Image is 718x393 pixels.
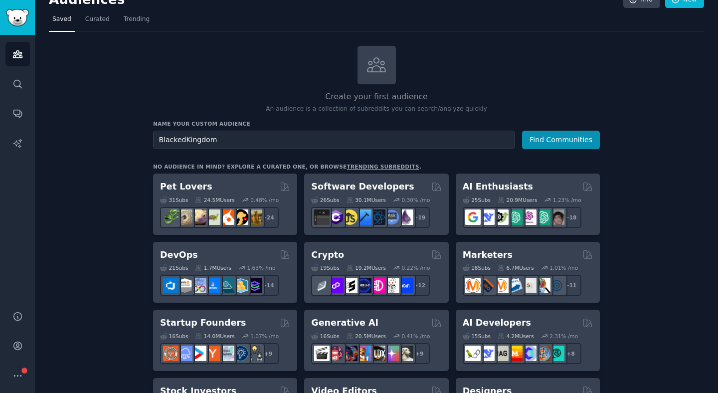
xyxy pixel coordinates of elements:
img: OpenSourceAI [521,346,537,361]
div: 0.48 % /mo [250,196,279,203]
h2: Marketers [463,249,513,261]
a: trending subreddits [347,164,419,170]
img: platformengineering [219,278,234,293]
img: ycombinator [205,346,220,361]
h2: Pet Lovers [160,181,212,193]
img: ethstaker [342,278,358,293]
h3: Name your custom audience [153,120,600,127]
div: 16 Sub s [311,333,339,340]
img: googleads [521,278,537,293]
img: DreamBooth [398,346,413,361]
img: aivideo [314,346,330,361]
img: chatgpt_prompts_ [535,209,550,225]
img: FluxAI [370,346,385,361]
p: An audience is a collection of subreddits you can search/analyze quickly [153,105,600,114]
img: elixir [398,209,413,225]
h2: Generative AI [311,317,378,329]
div: 19 Sub s [311,264,339,271]
h2: Software Developers [311,181,414,193]
a: Curated [82,11,113,32]
div: 26 Sub s [311,196,339,203]
img: leopardgeckos [191,209,206,225]
img: SaaS [177,346,192,361]
img: AskMarketing [493,278,509,293]
div: 21 Sub s [160,264,188,271]
div: 24.5M Users [195,196,234,203]
img: sdforall [356,346,371,361]
img: AWS_Certified_Experts [177,278,192,293]
div: 1.7M Users [195,264,231,271]
img: growmybusiness [247,346,262,361]
img: learnjavascript [342,209,358,225]
img: ethfinance [314,278,330,293]
img: DevOpsLinks [205,278,220,293]
h2: AI Enthusiasts [463,181,533,193]
div: 0.41 % /mo [402,333,430,340]
img: OpenAIDev [521,209,537,225]
img: GummySearch logo [6,9,29,26]
div: 4.2M Users [498,333,534,340]
div: 31 Sub s [160,196,188,203]
img: herpetology [163,209,179,225]
img: DeepSeek [479,346,495,361]
img: deepdream [342,346,358,361]
img: OnlineMarketing [549,278,564,293]
img: DeepSeek [479,209,495,225]
div: 16 Sub s [160,333,188,340]
h2: Crypto [311,249,344,261]
img: AItoolsCatalog [493,209,509,225]
span: Curated [85,15,110,24]
img: MistralAI [507,346,523,361]
h2: Create your first audience [153,91,600,103]
input: Pick a short name, like "Digital Marketers" or "Movie-Goers" [153,131,515,149]
img: bigseo [479,278,495,293]
div: + 9 [258,343,279,364]
img: web3 [356,278,371,293]
img: aws_cdk [233,278,248,293]
div: + 19 [409,207,430,228]
img: starryai [384,346,399,361]
img: AIDevelopersSociety [549,346,564,361]
h2: DevOps [160,249,198,261]
img: Rag [493,346,509,361]
img: dalle2 [328,346,344,361]
div: + 9 [409,343,430,364]
div: + 11 [560,275,581,296]
img: software [314,209,330,225]
div: 30.1M Users [347,196,386,203]
img: iOSProgramming [356,209,371,225]
div: 20.5M Users [347,333,386,340]
img: Emailmarketing [507,278,523,293]
img: startup [191,346,206,361]
img: llmops [535,346,550,361]
img: azuredevops [163,278,179,293]
img: LangChain [465,346,481,361]
div: + 18 [560,207,581,228]
button: Find Communities [522,131,600,149]
div: 6.7M Users [498,264,534,271]
div: 25 Sub s [463,196,491,203]
img: chatgpt_promptDesign [507,209,523,225]
div: 14.0M Users [195,333,234,340]
img: EntrepreneurRideAlong [163,346,179,361]
img: Docker_DevOps [191,278,206,293]
h2: Startup Founders [160,317,246,329]
div: + 24 [258,207,279,228]
a: Saved [49,11,75,32]
div: 1.01 % /mo [549,264,578,271]
img: PlatformEngineers [247,278,262,293]
img: MarketingResearch [535,278,550,293]
div: 1.07 % /mo [250,333,279,340]
a: Trending [120,11,153,32]
img: defi_ [398,278,413,293]
img: content_marketing [465,278,481,293]
img: indiehackers [219,346,234,361]
div: 20.9M Users [498,196,537,203]
img: PetAdvice [233,209,248,225]
div: 0.30 % /mo [402,196,430,203]
span: Trending [124,15,150,24]
div: 19.2M Users [347,264,386,271]
div: + 8 [560,343,581,364]
img: reactnative [370,209,385,225]
div: 0.22 % /mo [402,264,430,271]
